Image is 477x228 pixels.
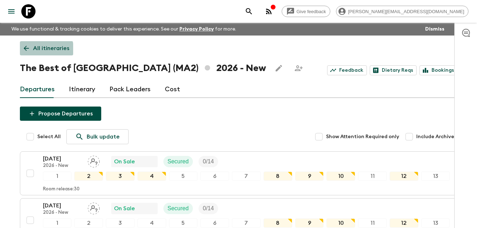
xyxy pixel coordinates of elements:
[423,24,446,34] button: Dismiss
[168,157,189,166] p: Secured
[358,172,387,181] div: 11
[169,172,198,181] div: 5
[20,151,457,195] button: [DATE]2026 - NewAssign pack leaderOn SaleSecuredTrip Fill12345678910111213Room release:30
[200,218,229,228] div: 6
[20,61,266,75] h1: The Best of [GEOGRAPHIC_DATA] (MA2) 2026 - New
[282,6,330,17] a: Give feedback
[20,107,101,121] button: Propose Departures
[390,172,418,181] div: 12
[203,204,214,213] p: 0 / 14
[106,172,135,181] div: 3
[199,203,218,214] div: Trip Fill
[74,172,103,181] div: 2
[69,81,95,98] a: Itinerary
[242,4,256,18] button: search adventures
[179,27,214,32] a: Privacy Policy
[106,218,135,228] div: 3
[203,157,214,166] p: 0 / 14
[66,129,129,144] a: Bulk update
[326,133,399,140] span: Show Attention Required only
[88,158,100,163] span: Assign pack leader
[264,218,292,228] div: 8
[327,65,367,75] a: Feedback
[292,61,306,75] span: Share this itinerary
[326,172,355,181] div: 10
[295,218,324,228] div: 9
[232,218,261,228] div: 7
[416,133,457,140] span: Include Archived
[421,218,450,228] div: 13
[199,156,218,167] div: Trip Fill
[33,44,69,53] p: All itineraries
[232,172,261,181] div: 7
[293,9,330,14] span: Give feedback
[43,210,82,216] p: 2026 - New
[137,218,166,228] div: 4
[264,172,292,181] div: 8
[358,218,387,228] div: 11
[163,203,193,214] div: Secured
[169,218,198,228] div: 5
[74,218,103,228] div: 2
[20,81,55,98] a: Departures
[295,172,324,181] div: 9
[43,186,80,192] p: Room release: 30
[326,218,355,228] div: 10
[344,9,468,14] span: [PERSON_NAME][EMAIL_ADDRESS][DOMAIN_NAME]
[168,204,189,213] p: Secured
[336,6,468,17] div: [PERSON_NAME][EMAIL_ADDRESS][DOMAIN_NAME]
[9,23,239,36] p: We use functional & tracking cookies to deliver this experience. See our for more.
[4,4,18,18] button: menu
[419,65,457,75] a: Bookings
[137,172,166,181] div: 4
[43,218,72,228] div: 1
[163,156,193,167] div: Secured
[43,201,82,210] p: [DATE]
[114,157,135,166] p: On Sale
[88,205,100,210] span: Assign pack leader
[390,218,418,228] div: 12
[370,65,417,75] a: Dietary Reqs
[20,41,73,55] a: All itineraries
[165,81,180,98] a: Cost
[272,61,286,75] button: Edit this itinerary
[43,154,82,163] p: [DATE]
[200,172,229,181] div: 6
[87,132,120,141] p: Bulk update
[43,163,82,169] p: 2026 - New
[109,81,151,98] a: Pack Leaders
[37,133,61,140] span: Select All
[43,172,72,181] div: 1
[114,204,135,213] p: On Sale
[421,172,450,181] div: 13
